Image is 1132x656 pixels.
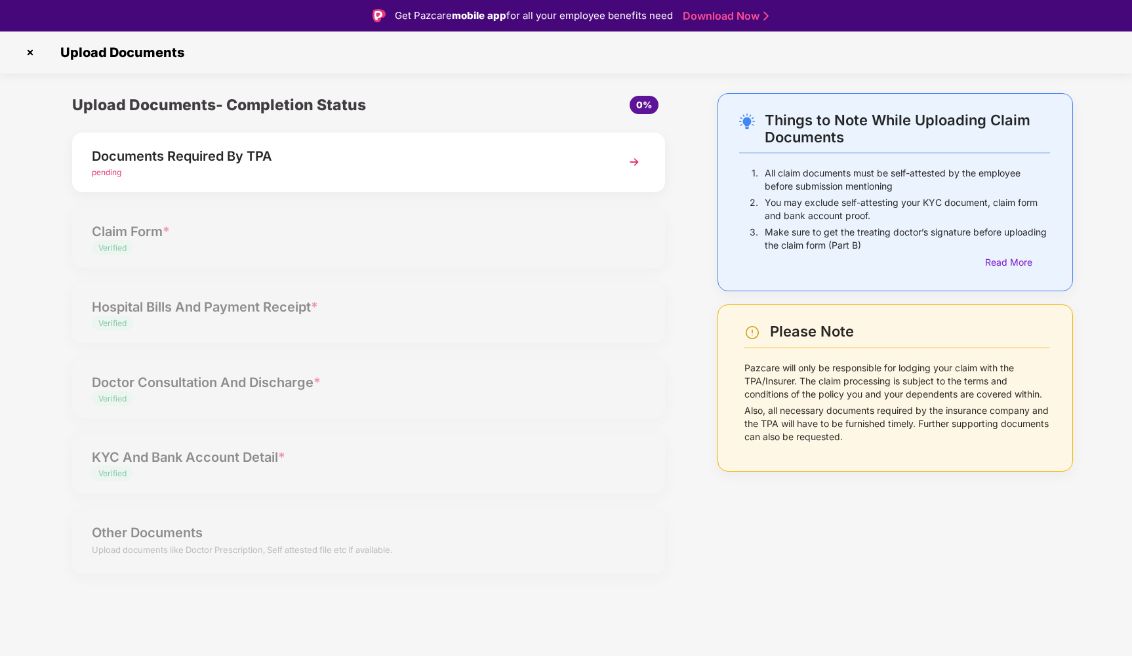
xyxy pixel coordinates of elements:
span: pending [92,167,121,177]
img: svg+xml;base64,PHN2ZyB4bWxucz0iaHR0cDovL3d3dy53My5vcmcvMjAwMC9zdmciIHdpZHRoPSIyNC4wOTMiIGhlaWdodD... [739,113,755,129]
a: Download Now [683,9,765,23]
img: Stroke [763,9,769,23]
p: 1. [752,167,758,193]
span: Upload Documents [47,45,191,60]
p: Also, all necessary documents required by the insurance company and the TPA will have to be furni... [744,404,1050,443]
p: All claim documents must be self-attested by the employee before submission mentioning [765,167,1050,193]
p: You may exclude self-attesting your KYC document, claim form and bank account proof. [765,196,1050,222]
p: Pazcare will only be responsible for lodging your claim with the TPA/Insurer. The claim processin... [744,361,1050,401]
div: Please Note [770,323,1050,340]
span: 0% [636,99,652,110]
img: Logo [373,9,386,22]
div: Get Pazcare for all your employee benefits need [395,8,673,24]
div: Documents Required By TPA [92,146,599,167]
p: 3. [750,226,758,252]
p: 2. [750,196,758,222]
div: Things to Note While Uploading Claim Documents [765,112,1050,146]
img: svg+xml;base64,PHN2ZyBpZD0iTmV4dCIgeG1sbnM9Imh0dHA6Ly93d3cudzMub3JnLzIwMDAvc3ZnIiB3aWR0aD0iMzYiIG... [622,150,646,174]
strong: mobile app [452,9,506,22]
div: Upload Documents- Completion Status [72,93,467,117]
p: Make sure to get the treating doctor’s signature before uploading the claim form (Part B) [765,226,1050,252]
img: svg+xml;base64,PHN2ZyBpZD0iV2FybmluZ18tXzI0eDI0IiBkYXRhLW5hbWU9Ildhcm5pbmcgLSAyNHgyNCIgeG1sbnM9Im... [744,325,760,340]
div: Read More [985,255,1050,270]
img: svg+xml;base64,PHN2ZyBpZD0iQ3Jvc3MtMzJ4MzIiIHhtbG5zPSJodHRwOi8vd3d3LnczLm9yZy8yMDAwL3N2ZyIgd2lkdG... [20,42,41,63]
